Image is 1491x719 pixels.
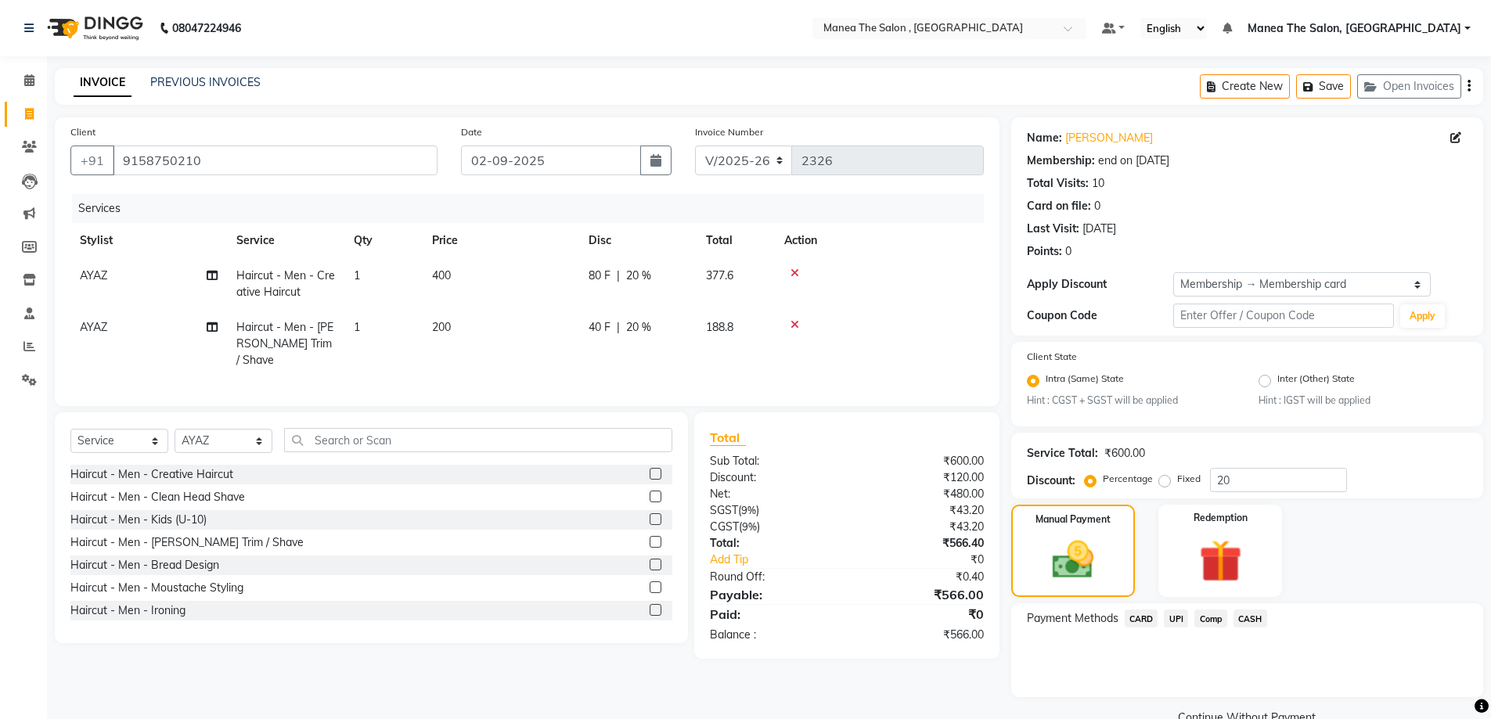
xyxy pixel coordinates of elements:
label: Date [461,125,482,139]
div: Haircut - Men - Clean Head Shave [70,489,245,505]
th: Price [423,223,579,258]
div: [DATE] [1082,221,1116,237]
input: Search or Scan [284,428,672,452]
span: CASH [1233,609,1267,627]
span: Comp [1194,609,1227,627]
div: Haircut - Men - Bread Design [70,557,219,573]
div: ₹566.00 [847,585,996,604]
div: Discount: [698,469,847,486]
small: Hint : CGST + SGST will be applied [1027,394,1236,408]
a: INVOICE [74,69,131,97]
div: Haircut - Men - Ironing [70,602,185,619]
div: Total: [698,535,847,552]
div: 0 [1065,243,1071,260]
span: | [617,319,620,336]
div: Services [72,194,996,223]
div: ₹43.20 [847,502,996,519]
div: ( ) [698,502,847,519]
div: ₹566.00 [847,627,996,643]
div: Apply Discount [1027,276,1174,293]
label: Intra (Same) State [1046,372,1124,390]
span: Payment Methods [1027,610,1118,627]
span: Total [710,430,746,446]
button: Open Invoices [1357,74,1461,99]
div: Sub Total: [698,453,847,469]
span: 80 F [589,268,610,284]
label: Client [70,125,95,139]
div: Balance : [698,627,847,643]
div: Total Visits: [1027,175,1089,192]
div: Haircut - Men - Moustache Styling [70,580,243,596]
span: 1 [354,268,360,282]
th: Disc [579,223,697,258]
span: | [617,268,620,284]
b: 08047224946 [172,6,241,50]
th: Action [775,223,984,258]
a: [PERSON_NAME] [1065,130,1153,146]
span: 1 [354,320,360,334]
span: 200 [432,320,451,334]
span: Manea The Salon, [GEOGRAPHIC_DATA] [1248,20,1461,37]
th: Qty [344,223,423,258]
label: Inter (Other) State [1277,372,1355,390]
span: 377.6 [706,268,733,282]
th: Total [697,223,775,258]
small: Hint : IGST will be applied [1259,394,1468,408]
div: 0 [1094,198,1100,214]
span: Haircut - Men - [PERSON_NAME] Trim / Shave [236,320,333,367]
div: Paid: [698,605,847,624]
span: 400 [432,268,451,282]
label: Invoice Number [695,125,763,139]
div: Payable: [698,585,847,604]
label: Redemption [1194,511,1248,525]
span: AYAZ [80,268,107,282]
label: Client State [1027,350,1077,364]
img: _cash.svg [1039,536,1107,584]
span: 20 % [626,319,651,336]
span: Haircut - Men - Creative Haircut [236,268,335,299]
label: Percentage [1103,472,1153,486]
img: logo [40,6,147,50]
div: Membership: [1027,153,1095,169]
div: Haircut - Men - [PERSON_NAME] Trim / Shave [70,534,304,551]
input: Search by Name/Mobile/Email/Code [113,146,438,175]
div: Haircut - Men - Kids (U-10) [70,512,207,528]
img: _gift.svg [1186,534,1255,588]
th: Service [227,223,344,258]
div: ₹0.40 [847,569,996,585]
div: ( ) [698,519,847,535]
div: Card on file: [1027,198,1091,214]
span: 9% [742,520,757,533]
span: 188.8 [706,320,733,334]
div: Haircut - Men - Creative Haircut [70,466,233,483]
div: Discount: [1027,473,1075,489]
span: 40 F [589,319,610,336]
input: Enter Offer / Coupon Code [1173,304,1394,328]
button: Save [1296,74,1351,99]
div: ₹600.00 [1104,445,1145,462]
div: Coupon Code [1027,307,1174,324]
div: ₹0 [872,552,996,568]
span: AYAZ [80,320,107,334]
div: 10 [1092,175,1104,192]
span: 20 % [626,268,651,284]
span: UPI [1164,609,1188,627]
button: Create New [1200,74,1290,99]
div: Net: [698,486,847,502]
span: CARD [1125,609,1158,627]
div: ₹0 [847,605,996,624]
div: end on [DATE] [1098,153,1169,169]
a: PREVIOUS INVOICES [150,75,261,89]
span: 9% [741,504,756,516]
label: Manual Payment [1035,512,1111,527]
a: Add Tip [698,552,871,568]
div: Last Visit: [1027,221,1079,237]
div: ₹43.20 [847,519,996,535]
span: CGST [710,519,739,534]
button: +91 [70,146,114,175]
button: Apply [1400,304,1445,328]
span: SGST [710,503,738,517]
div: Service Total: [1027,445,1098,462]
div: Name: [1027,130,1062,146]
div: Points: [1027,243,1062,260]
